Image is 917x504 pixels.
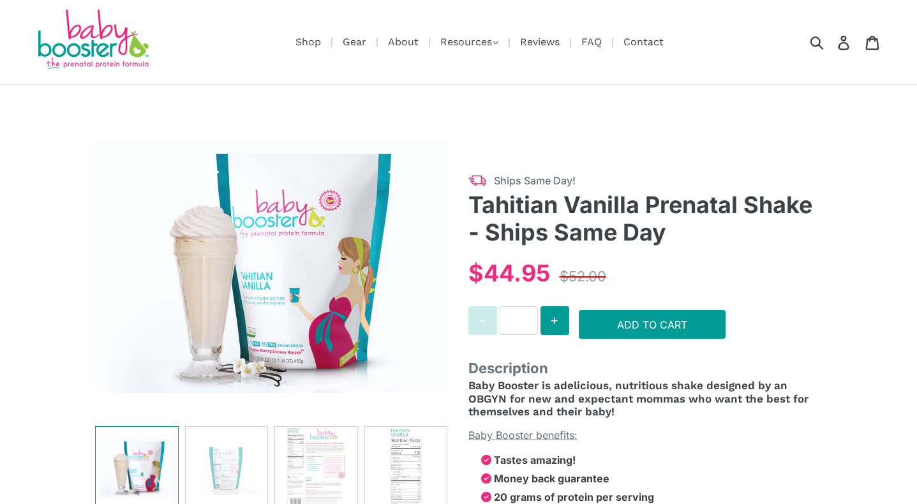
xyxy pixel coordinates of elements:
[468,379,823,418] h4: delicious, nutritious shake designed by an OBGYN for new and expectant mommas who want the best f...
[514,34,566,50] a: Reviews
[494,491,654,503] strong: 20 grams of protein per serving
[468,358,823,379] span: Description
[814,28,849,56] input: Search
[579,310,726,339] button: Add to Cart
[468,429,578,441] span: Baby Booster benefits:
[468,379,560,392] span: Baby Booster is a
[556,263,609,290] div: $52.00
[575,34,608,50] a: FAQ
[500,306,538,335] input: Quantity for Tahitian Vanilla Prenatal Shake - Ships Same Day
[541,306,569,335] button: Increase quantity for Tahitian Vanilla Prenatal Shake - Ships Same Day
[494,454,576,466] strong: Tastes amazing!
[617,34,670,50] a: Contact
[494,472,609,485] strong: Money back guarantee
[617,318,687,331] span: Add to Cart
[95,114,449,420] img: Tahitian Vanilla Prenatal Shake - Ships Same Day
[382,34,425,50] a: About
[289,34,327,50] a: Shop
[468,256,550,290] div: $44.95
[494,173,823,188] span: Ships Same Day!
[434,33,505,52] button: Resources
[35,10,150,71] img: Baby Booster Prenatal Protein Supplements
[336,34,373,50] a: Gear
[468,191,823,246] h3: Tahitian Vanilla Prenatal Shake - Ships Same Day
